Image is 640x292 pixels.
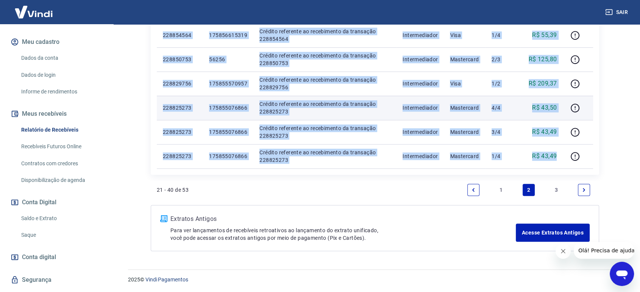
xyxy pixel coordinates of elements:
p: Visa [450,31,479,39]
iframe: Botão para abrir a janela de mensagens [610,262,634,286]
p: R$ 209,37 [529,79,557,88]
p: 175856615319 [209,31,247,39]
button: Conta Digital [9,194,104,211]
a: Recebíveis Futuros Online [18,139,104,154]
span: Olá! Precisa de ajuda? [5,5,64,11]
p: Crédito referente ao recebimento da transação 228825273 [259,100,390,115]
p: 228825273 [163,152,197,160]
p: Extratos Antigos [170,214,516,224]
p: 228854564 [163,31,197,39]
p: R$ 125,80 [529,55,557,64]
p: Para ver lançamentos de recebíveis retroativos ao lançamento do extrato unificado, você pode aces... [170,227,516,242]
p: 175855076866 [209,104,247,112]
p: 228829756 [163,80,197,87]
p: Mastercard [450,56,479,63]
p: Intermediador [403,31,438,39]
button: Sair [604,5,631,19]
p: 175855570957 [209,80,247,87]
a: Previous page [467,184,479,196]
a: Dados de login [18,67,104,83]
p: R$ 43,49 [532,152,557,161]
p: 2/3 [492,56,514,63]
ul: Pagination [464,181,593,199]
p: Intermediador [403,152,438,160]
a: Conta digital [9,249,104,266]
p: Crédito referente ao recebimento da transação 228854564 [259,28,390,43]
iframe: Fechar mensagem [556,244,571,259]
a: Saldo e Extrato [18,211,104,226]
p: Mastercard [450,128,479,136]
p: 175855076866 [209,128,247,136]
p: Mastercard [450,152,479,160]
p: R$ 43,50 [532,103,557,112]
a: Page 1 [495,184,507,196]
a: Disponibilização de agenda [18,172,104,188]
p: Crédito referente ao recebimento da transação 228829756 [259,76,390,91]
p: Crédito referente ao recebimento da transação 228825273 [259,124,390,140]
a: Relatório de Recebíveis [18,122,104,138]
a: Saque [18,227,104,243]
button: Meus recebíveis [9,106,104,122]
p: Crédito referente ao recebimento da transação 228825273 [259,149,390,164]
span: Conta digital [22,252,56,262]
p: Visa [450,80,479,87]
img: Vindi [9,0,58,23]
p: Intermediador [403,128,438,136]
p: 1/4 [492,152,514,160]
a: Segurança [9,272,104,288]
p: 228825273 [163,104,197,112]
a: Next page [578,184,590,196]
p: Mastercard [450,104,479,112]
a: Vindi Pagamentos [145,276,188,283]
p: 175855076866 [209,152,247,160]
p: 1/4 [492,31,514,39]
p: 56256 [209,56,247,63]
p: 2025 © [128,276,622,284]
p: 228825273 [163,128,197,136]
a: Informe de rendimentos [18,84,104,99]
iframe: Mensagem da empresa [574,242,634,259]
p: Intermediador [403,80,438,87]
a: Page 2 is your current page [523,184,535,196]
button: Meu cadastro [9,34,104,50]
p: 4/4 [492,104,514,112]
a: Contratos com credores [18,156,104,171]
img: ícone [160,215,167,222]
a: Dados da conta [18,50,104,66]
p: 3/4 [492,128,514,136]
a: Page 3 [550,184,562,196]
p: Crédito referente ao recebimento da transação 228850753 [259,52,390,67]
p: Intermediador [403,104,438,112]
a: Acesse Extratos Antigos [516,224,590,242]
p: Intermediador [403,56,438,63]
p: 21 - 40 de 53 [157,186,189,194]
p: 228850753 [163,56,197,63]
p: R$ 55,39 [532,31,557,40]
p: 1/2 [492,80,514,87]
p: R$ 43,49 [532,127,557,137]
